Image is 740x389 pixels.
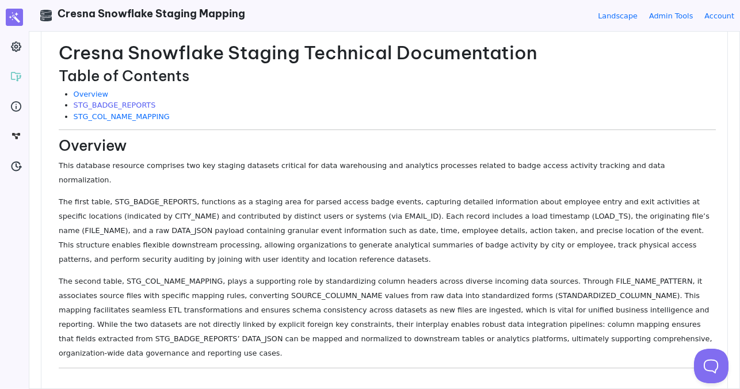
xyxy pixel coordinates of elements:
span: Cresna Snowflake Staging Mapping [58,7,245,20]
h2: Overview [59,137,716,155]
a: Account [704,10,734,21]
a: Overview [74,90,108,98]
a: Admin Tools [649,10,693,21]
h2: Table of Contents [59,67,716,85]
a: STG_COL_NAME_MAPPING [74,112,170,121]
p: This database resource comprises two key staging datasets critical for data warehousing and analy... [59,158,716,187]
p: The first table, STG_BADGE_REPORTS, functions as a staging area for parsed access badge events, c... [59,194,716,266]
img: Magic Data logo [6,9,23,26]
a: Landscape [598,10,638,21]
iframe: Toggle Customer Support [694,349,728,383]
h1: Cresna Snowflake Staging Technical Documentation [59,41,716,63]
p: The second table, STG_COL_NAME_MAPPING, plays a supporting role by standardizing column headers a... [59,274,716,360]
a: STG_BADGE_REPORTS [74,101,156,109]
